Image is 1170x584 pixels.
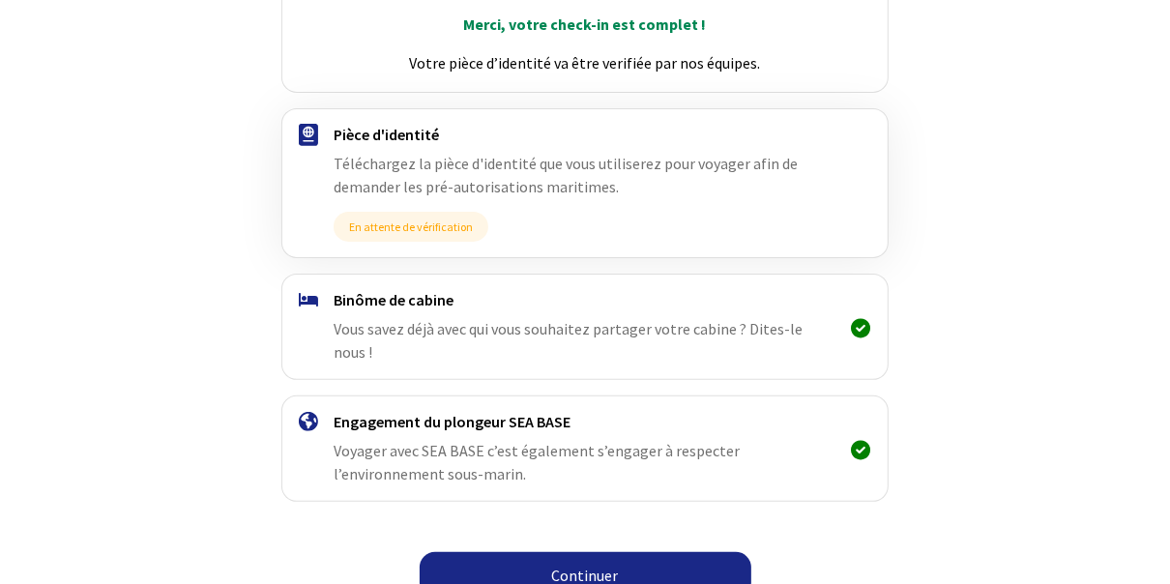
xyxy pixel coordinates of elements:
img: engagement.svg [299,412,318,431]
p: Merci, votre check-in est complet ! [300,13,869,36]
span: Vous savez déjà avec qui vous souhaitez partager votre cabine ? Dites-le nous ! [334,319,803,362]
img: binome.svg [299,293,318,307]
h4: Binôme de cabine [334,290,835,309]
h4: Engagement du plongeur SEA BASE [334,412,835,431]
span: En attente de vérification [334,212,488,242]
img: passport.svg [299,124,318,146]
h4: Pièce d'identité [334,125,835,144]
span: Téléchargez la pièce d'identité que vous utiliserez pour voyager afin de demander les pré-autoris... [334,154,798,196]
span: Voyager avec SEA BASE c’est également s’engager à respecter l’environnement sous-marin. [334,441,740,483]
p: Votre pièce d’identité va être verifiée par nos équipes. [300,51,869,74]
